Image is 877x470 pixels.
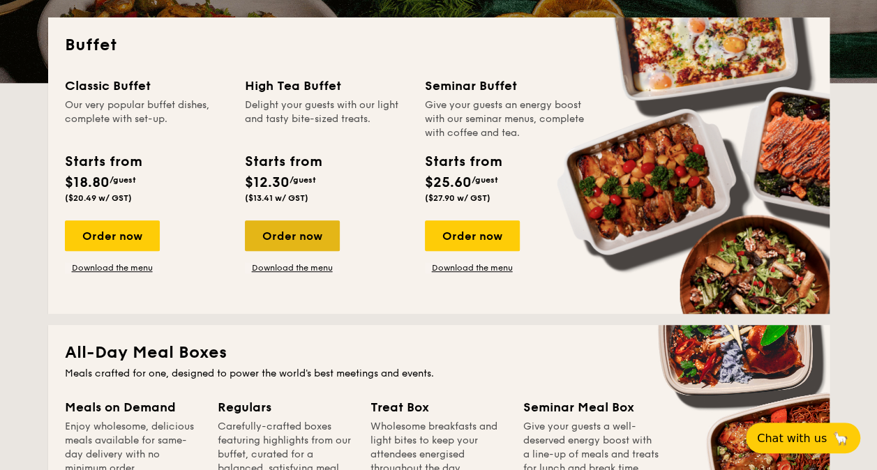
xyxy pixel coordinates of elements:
span: /guest [472,175,498,185]
span: $18.80 [65,174,110,191]
div: Seminar Buffet [425,76,588,96]
span: 🦙 [832,430,849,446]
div: Meals crafted for one, designed to power the world's best meetings and events. [65,367,813,381]
div: High Tea Buffet [245,76,408,96]
div: Meals on Demand [65,397,201,417]
span: ($13.41 w/ GST) [245,193,308,203]
div: Classic Buffet [65,76,228,96]
button: Chat with us🦙 [746,423,860,453]
div: Seminar Meal Box [523,397,659,417]
div: Starts from [65,151,141,172]
div: Order now [245,220,340,251]
div: Delight your guests with our light and tasty bite-sized treats. [245,98,408,140]
div: Starts from [425,151,501,172]
div: Our very popular buffet dishes, complete with set-up. [65,98,228,140]
span: Chat with us [757,432,827,445]
span: $12.30 [245,174,290,191]
span: ($20.49 w/ GST) [65,193,132,203]
a: Download the menu [425,262,520,273]
div: Treat Box [370,397,507,417]
a: Download the menu [65,262,160,273]
span: /guest [110,175,136,185]
div: Give your guests an energy boost with our seminar menus, complete with coffee and tea. [425,98,588,140]
div: Order now [425,220,520,251]
div: Starts from [245,151,321,172]
div: Order now [65,220,160,251]
h2: All-Day Meal Boxes [65,342,813,364]
span: /guest [290,175,316,185]
a: Download the menu [245,262,340,273]
span: ($27.90 w/ GST) [425,193,490,203]
h2: Buffet [65,34,813,56]
span: $25.60 [425,174,472,191]
div: Regulars [218,397,354,417]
